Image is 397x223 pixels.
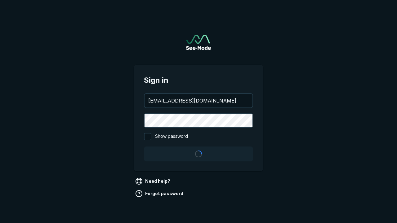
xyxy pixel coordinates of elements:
img: See-Mode Logo [186,35,211,50]
span: Show password [155,133,188,140]
span: Sign in [144,75,253,86]
a: Forgot password [134,189,186,199]
a: Go to sign in [186,35,211,50]
a: Need help? [134,176,173,186]
input: your@email.com [145,94,252,107]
